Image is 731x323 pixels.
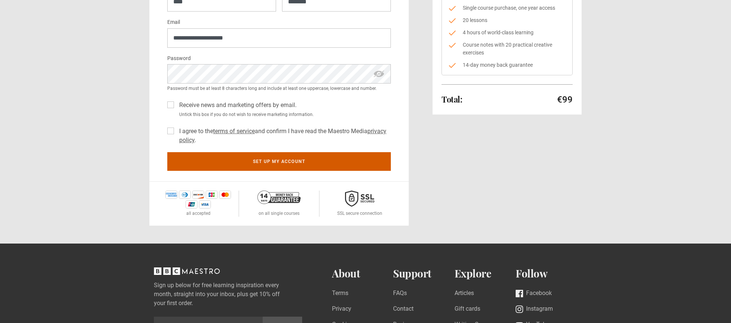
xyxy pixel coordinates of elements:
li: 20 lessons [448,16,566,24]
img: unionpay [186,200,197,208]
img: diners [179,191,191,199]
a: Privacy [332,304,351,314]
img: visa [199,200,211,208]
img: amex [165,191,177,199]
p: on all single courses [259,210,300,217]
li: 4 hours of world-class learning [448,29,566,37]
a: BBC Maestro, back to top [154,270,220,277]
a: FAQs [393,289,407,299]
p: all accepted [186,210,211,217]
span: hide password [373,64,385,84]
a: Gift cards [455,304,480,314]
a: terms of service [213,128,255,135]
p: SSL secure connection [337,210,382,217]
a: Articles [455,289,474,299]
label: Sign up below for free learning inspiration every month, straight into your inbox, plus get 10% o... [154,281,302,308]
h2: Total: [442,95,462,104]
small: Password must be at least 8 characters long and include at least one uppercase, lowercase and num... [167,85,391,92]
a: Facebook [516,289,552,299]
svg: BBC Maestro, back to top [154,267,220,275]
h2: Explore [455,267,516,280]
h2: About [332,267,393,280]
a: Terms [332,289,348,299]
p: €99 [557,94,573,106]
button: Set up my account [167,152,391,171]
li: Course notes with 20 practical creative exercises [448,41,566,57]
h2: Follow [516,267,577,280]
label: Email [167,18,180,27]
img: mastercard [219,191,231,199]
a: Instagram [516,304,553,314]
label: I agree to the and confirm I have read the Maestro Media . [176,127,391,145]
img: discover [192,191,204,199]
li: 14-day money back guarantee [448,61,566,69]
label: Password [167,54,191,63]
label: Receive news and marketing offers by email. [176,101,297,110]
img: jcb [206,191,218,199]
small: Untick this box if you do not wish to receive marketing information. [176,111,391,118]
h2: Support [393,267,455,280]
li: Single course purchase, one year access [448,4,566,12]
img: 14-day-money-back-guarantee-42d24aedb5115c0ff13b.png [257,191,301,204]
a: Contact [393,304,414,314]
